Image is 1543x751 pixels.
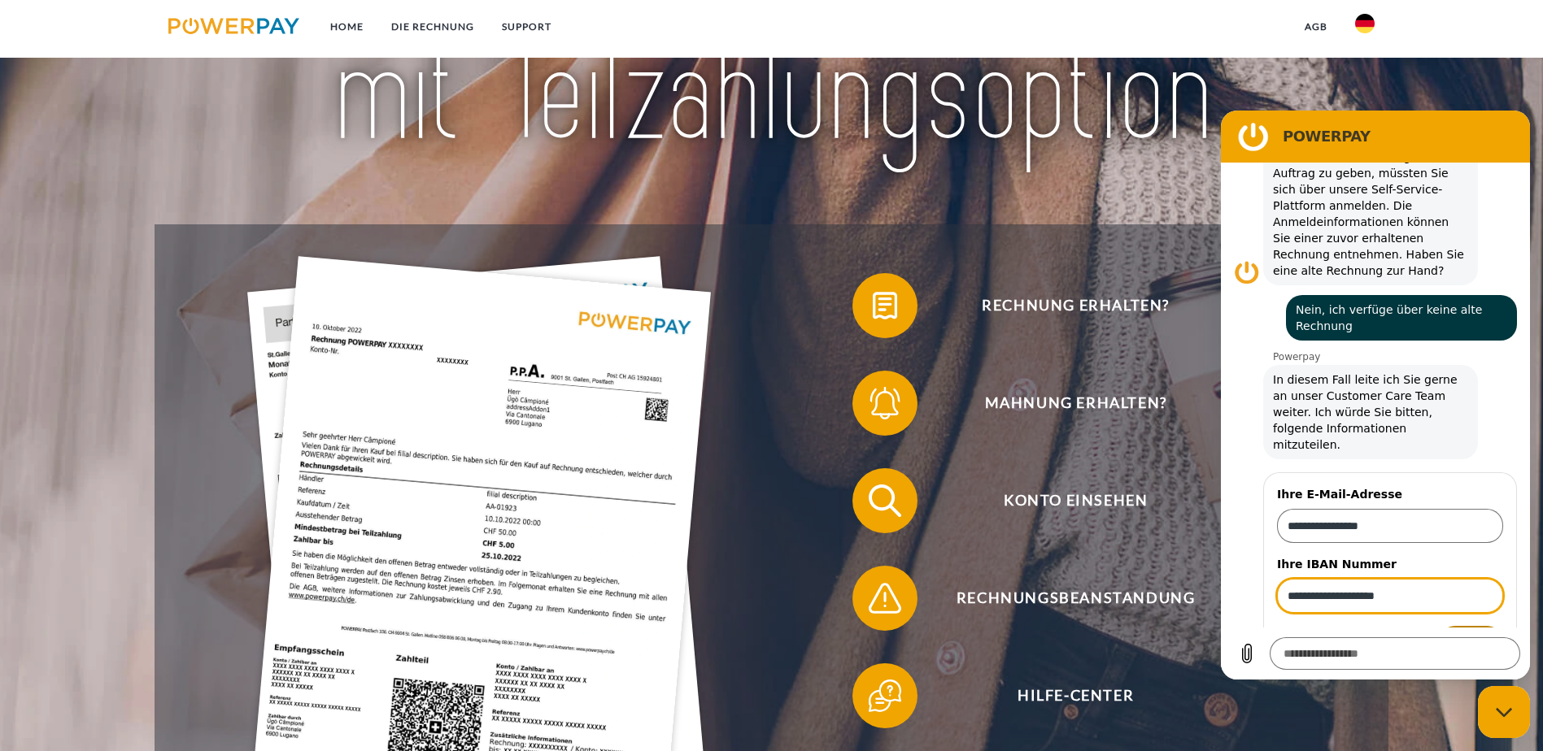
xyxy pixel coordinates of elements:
[865,675,905,716] img: qb_help.svg
[852,371,1275,436] button: Mahnung erhalten?
[316,12,377,41] a: Home
[852,566,1275,631] button: Rechnungsbeanstandung
[1478,686,1530,738] iframe: Schaltfläche zum Öffnen des Messaging-Fensters; Konversation läuft
[852,663,1275,728] button: Hilfe-Center
[1221,111,1530,679] iframe: Messaging-Fenster
[865,383,905,423] img: qb_bell.svg
[168,18,299,34] img: logo-powerpay.svg
[876,371,1275,436] span: Mahnung erhalten?
[876,566,1275,631] span: Rechnungsbeanstandung
[865,285,905,326] img: qb_bill.svg
[488,12,565,41] a: SUPPORT
[865,578,905,619] img: qb_warning.svg
[876,468,1275,533] span: Konto einsehen
[876,273,1275,338] span: Rechnung erhalten?
[1355,14,1375,33] img: de
[852,273,1275,338] button: Rechnung erhalten?
[1291,12,1341,41] a: agb
[377,12,488,41] a: DIE RECHNUNG
[865,480,905,521] img: qb_search.svg
[876,663,1275,728] span: Hilfe-Center
[852,468,1275,533] button: Konto einsehen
